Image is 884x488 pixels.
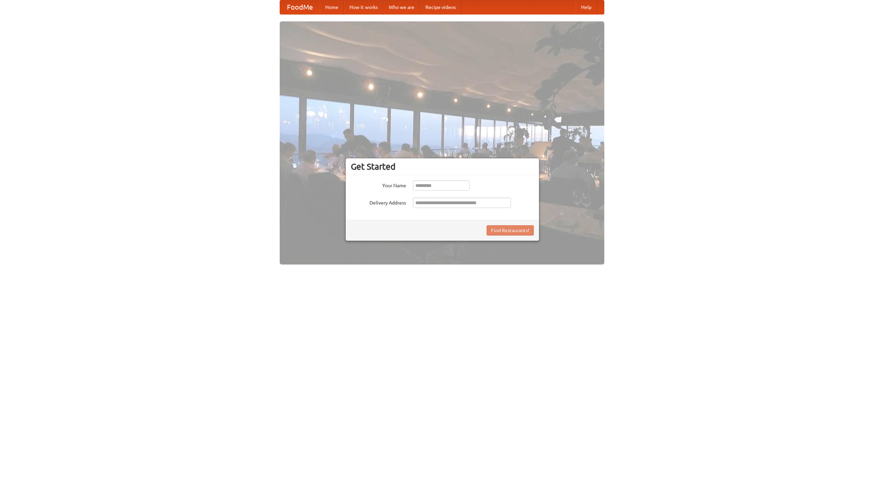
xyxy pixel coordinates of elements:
h3: Get Started [351,161,534,172]
a: Who we are [383,0,420,14]
a: Recipe videos [420,0,461,14]
a: Help [576,0,597,14]
a: Home [320,0,344,14]
a: How it works [344,0,383,14]
label: Your Name [351,180,406,189]
label: Delivery Address [351,198,406,206]
button: Find Restaurants! [487,225,534,236]
a: FoodMe [280,0,320,14]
